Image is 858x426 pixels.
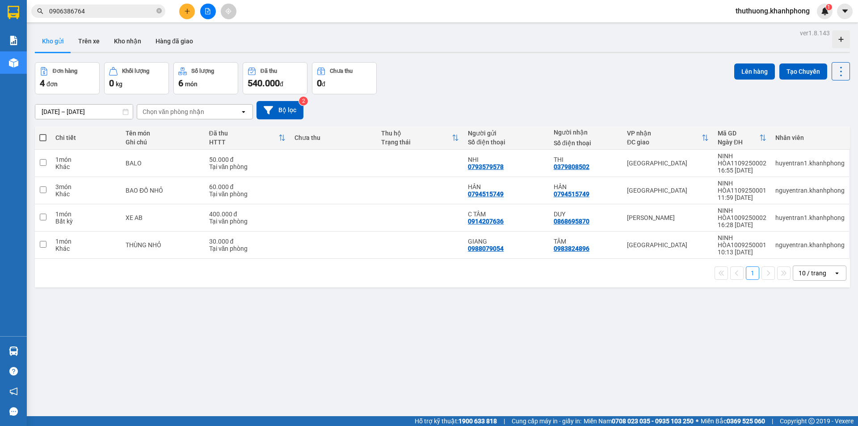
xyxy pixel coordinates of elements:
[779,63,827,80] button: Tạo Chuyến
[837,4,853,19] button: caret-down
[727,418,765,425] strong: 0369 525 060
[205,8,211,14] span: file-add
[257,101,303,119] button: Bộ lọc
[808,418,815,424] span: copyright
[200,4,216,19] button: file-add
[833,270,841,277] svg: open
[554,156,618,163] div: THI
[148,30,200,52] button: Hàng đã giao
[9,58,18,67] img: warehouse-icon
[775,134,845,141] div: Nhân viên
[122,68,149,74] div: Khối lượng
[554,139,618,147] div: Số điện thoại
[299,97,308,105] sup: 2
[173,62,238,94] button: Số lượng6món
[800,28,830,38] div: ver 1.8.143
[330,68,353,74] div: Chưa thu
[225,8,231,14] span: aim
[622,126,713,150] th: Toggle SortBy
[718,221,766,228] div: 16:28 [DATE]
[377,126,463,150] th: Toggle SortBy
[612,418,694,425] strong: 0708 023 035 - 0935 103 250
[381,139,452,146] div: Trạng thái
[178,78,183,89] span: 6
[504,416,505,426] span: |
[9,407,18,416] span: message
[46,80,58,88] span: đơn
[554,218,589,225] div: 0868695870
[584,416,694,426] span: Miền Nam
[156,8,162,13] span: close-circle
[53,68,77,74] div: Đơn hàng
[40,78,45,89] span: 4
[734,63,775,80] button: Lên hàng
[126,130,200,137] div: Tên món
[381,130,452,137] div: Thu hộ
[554,238,618,245] div: TÂM
[696,419,698,423] span: ⚪️
[37,8,43,14] span: search
[718,167,766,174] div: 16:55 [DATE]
[468,130,545,137] div: Người gửi
[209,245,286,252] div: Tại văn phòng
[775,214,845,221] div: huyentran1.khanhphong
[209,211,286,218] div: 400.000 đ
[468,139,545,146] div: Số điện thoại
[35,30,71,52] button: Kho gửi
[126,241,200,249] div: THÙNG NHỎ
[554,190,589,198] div: 0794515749
[126,160,200,167] div: BALO
[240,108,247,115] svg: open
[718,249,766,256] div: 10:13 [DATE]
[627,139,702,146] div: ĐC giao
[116,80,122,88] span: kg
[209,139,279,146] div: HTTT
[554,129,618,136] div: Người nhận
[832,30,850,48] div: Tạo kho hàng mới
[718,139,759,146] div: Ngày ĐH
[55,245,117,252] div: Khác
[554,211,618,218] div: DUY
[209,163,286,170] div: Tại văn phòng
[143,107,204,116] div: Chọn văn phòng nhận
[775,241,845,249] div: nguyentran.khanhphong
[772,416,773,426] span: |
[184,8,190,14] span: plus
[126,214,200,221] div: XE AB
[468,183,545,190] div: HÂN
[512,416,581,426] span: Cung cấp máy in - giấy in:
[713,126,771,150] th: Toggle SortBy
[415,416,497,426] span: Hỗ trợ kỹ thuật:
[827,4,830,10] span: 1
[55,163,117,170] div: Khác
[746,266,759,280] button: 1
[468,163,504,170] div: 0793579578
[104,62,169,94] button: Khối lượng0kg
[322,80,325,88] span: đ
[9,36,18,45] img: solution-icon
[627,241,709,249] div: [GEOGRAPHIC_DATA]
[627,214,709,221] div: [PERSON_NAME]
[718,207,766,221] div: NINH HÒA1009250002
[627,130,702,137] div: VP nhận
[55,218,117,225] div: Bất kỳ
[243,62,307,94] button: Đã thu540.000đ
[627,187,709,194] div: [GEOGRAPHIC_DATA]
[55,156,117,163] div: 1 món
[209,183,286,190] div: 60.000 đ
[9,367,18,375] span: question-circle
[221,4,236,19] button: aim
[718,194,766,201] div: 11:59 [DATE]
[718,234,766,249] div: NINH HÒA1009250001
[35,62,100,94] button: Đơn hàng4đơn
[468,218,504,225] div: 0914207636
[280,80,283,88] span: đ
[55,190,117,198] div: Khác
[775,187,845,194] div: nguyentran.khanhphong
[191,68,214,74] div: Số lượng
[821,7,829,15] img: icon-new-feature
[701,416,765,426] span: Miền Bắc
[554,163,589,170] div: 0379808502
[627,160,709,167] div: [GEOGRAPHIC_DATA]
[9,387,18,396] span: notification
